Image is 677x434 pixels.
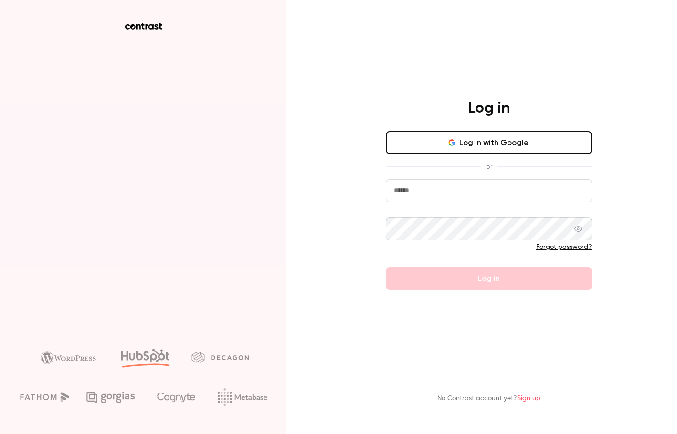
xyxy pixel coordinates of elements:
[517,395,540,402] a: Sign up
[437,393,540,403] p: No Contrast account yet?
[468,99,510,118] h4: Log in
[481,162,497,172] span: or
[191,352,249,362] img: decagon
[536,244,592,250] a: Forgot password?
[386,131,592,154] button: Log in with Google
